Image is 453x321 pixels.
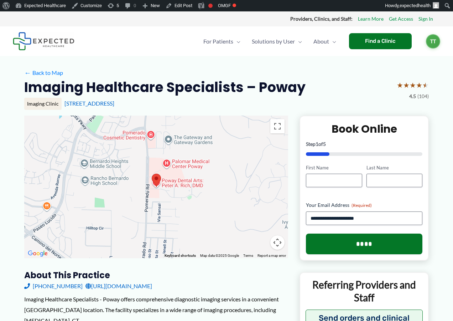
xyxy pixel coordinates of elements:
[26,249,50,258] a: Open this area in Google Maps (opens a new window)
[270,119,285,133] button: Toggle fullscreen view
[410,78,416,92] span: ★
[24,281,83,291] a: [PHONE_NUMBER]
[313,29,329,54] span: About
[389,14,413,24] a: Get Access
[24,98,62,110] div: Imaging Clinic
[306,122,422,136] h2: Book Online
[64,100,114,107] a: [STREET_ADDRESS]
[409,92,416,101] span: 4.5
[306,164,362,171] label: First Name
[85,281,152,291] a: [URL][DOMAIN_NAME]
[316,141,318,147] span: 1
[349,33,412,49] a: Find a Clinic
[243,254,253,258] a: Terms (opens in new tab)
[366,164,422,171] label: Last Name
[416,78,422,92] span: ★
[290,16,353,22] strong: Providers, Clinics, and Staff:
[203,29,233,54] span: For Patients
[418,14,433,24] a: Sign In
[233,29,240,54] span: Menu Toggle
[358,14,384,24] a: Learn More
[246,29,308,54] a: Solutions by UserMenu Toggle
[24,67,63,78] a: ←Back to Map
[208,4,213,8] div: Focus keyphrase not set
[165,253,196,258] button: Keyboard shortcuts
[306,202,422,209] label: Your Email Address
[24,270,288,281] h3: About this practice
[270,235,285,250] button: Map camera controls
[400,3,431,8] span: expectedhealth
[308,29,342,54] a: AboutMenu Toggle
[417,92,429,101] span: (104)
[24,69,31,76] span: ←
[295,29,302,54] span: Menu Toggle
[306,278,423,304] p: Referring Providers and Staff
[306,142,422,147] p: Step of
[329,29,336,54] span: Menu Toggle
[397,78,403,92] span: ★
[257,254,286,258] a: Report a map error
[403,78,410,92] span: ★
[252,29,295,54] span: Solutions by User
[200,254,239,258] span: Map data ©2025 Google
[323,141,326,147] span: 5
[26,249,50,258] img: Google
[198,29,342,54] nav: Primary Site Navigation
[24,78,306,96] h2: Imaging Healthcare Specialists – Poway
[426,34,440,49] a: TT
[13,32,74,50] img: Expected Healthcare Logo - side, dark font, small
[198,29,246,54] a: For PatientsMenu Toggle
[352,203,372,208] span: (Required)
[422,78,429,92] span: ★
